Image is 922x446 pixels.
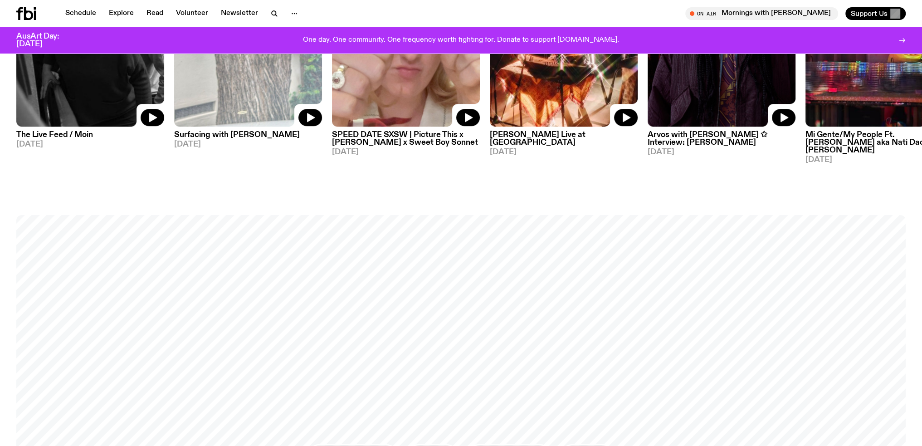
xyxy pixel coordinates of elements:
a: Volunteer [171,7,214,20]
span: [DATE] [16,141,164,148]
a: Schedule [60,7,102,20]
h3: SPEED DATE SXSW | Picture This x [PERSON_NAME] x Sweet Boy Sonnet [332,131,480,147]
h3: Arvos with [PERSON_NAME] ✩ Interview: [PERSON_NAME] [648,131,795,147]
a: [PERSON_NAME] Live at [GEOGRAPHIC_DATA][DATE] [490,127,638,156]
h3: The Live Feed / Moin [16,131,164,139]
span: Support Us [851,10,888,18]
a: Read [141,7,169,20]
button: Support Us [845,7,906,20]
span: [DATE] [648,148,795,156]
a: Explore [103,7,139,20]
a: The Live Feed / Moin[DATE] [16,127,164,148]
a: Newsletter [215,7,263,20]
h3: [PERSON_NAME] Live at [GEOGRAPHIC_DATA] [490,131,638,147]
a: SPEED DATE SXSW | Picture This x [PERSON_NAME] x Sweet Boy Sonnet[DATE] [332,127,480,156]
p: One day. One community. One frequency worth fighting for. Donate to support [DOMAIN_NAME]. [303,36,619,44]
button: On AirMornings with [PERSON_NAME] [685,7,838,20]
h3: Surfacing with [PERSON_NAME] [174,131,322,139]
span: [DATE] [174,141,322,148]
span: [DATE] [332,148,480,156]
span: [DATE] [490,148,638,156]
h3: AusArt Day: [DATE] [16,33,74,48]
a: Arvos with [PERSON_NAME] ✩ Interview: [PERSON_NAME][DATE] [648,127,795,156]
a: Surfacing with [PERSON_NAME][DATE] [174,127,322,148]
